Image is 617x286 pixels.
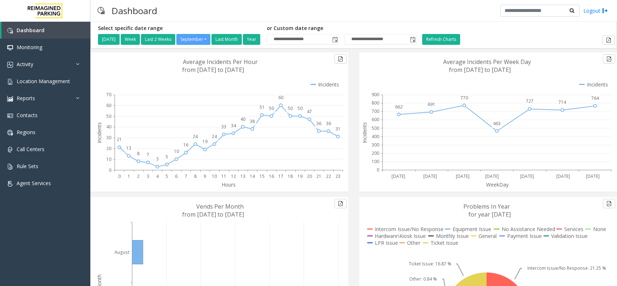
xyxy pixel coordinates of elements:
text: 691 [428,101,435,107]
text: 764 [591,95,599,101]
text: 60 [278,94,283,101]
span: Rule Sets [17,163,38,170]
text: Intercom Issue/No Response: 21.25 % [527,265,606,272]
h5: or Custom date range [267,25,417,31]
text: [DATE] [556,173,570,179]
text: 600 [372,117,379,123]
text: 5 [166,173,168,179]
text: 3 [156,156,159,162]
text: 23 [335,173,340,179]
text: 100 [372,158,379,165]
img: 'icon' [7,45,13,51]
text: 33 [221,124,226,130]
text: 12 [231,173,236,179]
text: 31 [335,126,340,132]
text: 3 [147,173,149,179]
text: 19 [202,138,207,145]
a: Logout [583,7,608,14]
img: 'icon' [7,147,13,153]
button: September [176,34,210,45]
text: from [DATE] to [DATE] [182,66,244,74]
span: Toggle popup [331,34,339,44]
text: 50 [288,105,293,111]
text: 16 [269,173,274,179]
text: Average Incidents Per Week Day [443,58,531,66]
text: 6 [175,173,177,179]
text: 700 [372,108,379,114]
text: 50 [269,105,274,111]
a: Dashboard [1,22,90,39]
text: 800 [372,100,379,106]
text: 22 [326,173,331,179]
text: 18 [288,173,293,179]
text: 0 [118,173,121,179]
img: 'icon' [7,28,13,34]
text: 662 [395,104,402,110]
text: [DATE] [456,173,470,179]
button: Refresh Charts [422,34,460,45]
text: 727 [526,98,534,104]
text: 50 [106,113,111,119]
h5: Select specific date range [98,25,261,31]
img: 'icon' [7,164,13,170]
text: 16 [183,142,188,148]
text: 30 [106,135,111,141]
img: 'icon' [7,62,13,68]
text: Average Incidents Per Hour [183,58,258,66]
text: 1 [128,173,130,179]
text: 0 [109,167,111,173]
text: 20 [307,173,312,179]
button: [DATE] [98,34,120,45]
span: Dashboard [17,27,44,34]
text: Incidents [361,122,368,143]
button: Last Month [211,34,242,45]
span: Monitoring [17,44,42,51]
img: 'icon' [7,113,13,119]
span: Contacts [17,112,38,119]
button: Export to pdf [603,199,615,208]
text: August [115,249,129,255]
text: [DATE] [520,173,534,179]
img: logout [602,7,608,14]
span: Agent Services [17,180,51,187]
text: 900 [372,91,379,98]
text: Vends Per Month [196,202,244,210]
img: 'icon' [7,181,13,187]
text: [DATE] [391,173,405,179]
text: 10 [174,148,179,154]
text: 50 [297,105,303,111]
text: 20 [106,145,111,151]
text: 13 [126,145,131,151]
text: 24 [193,133,198,140]
text: 7 [185,173,187,179]
text: Problems In Year [463,202,510,210]
text: 70 [106,91,111,98]
text: 4 [156,173,159,179]
text: Hours [222,181,236,188]
img: 'icon' [7,130,13,136]
text: Ticket Issue: 16.87 % [409,261,451,267]
button: Last 2 Weeks [141,34,175,45]
button: Export to pdf [334,199,347,208]
span: Call Centers [17,146,44,153]
text: 8 [137,150,140,157]
text: [DATE] [423,173,437,179]
text: 300 [372,142,379,148]
text: 10 [212,173,217,179]
img: pageIcon [98,2,104,20]
text: 19 [297,173,303,179]
text: WeekDay [486,181,509,188]
text: 47 [307,108,312,115]
text: 15 [260,173,265,179]
h3: Dashboard [108,2,161,20]
text: 200 [372,150,379,156]
text: 40 [106,124,111,130]
text: 11 [221,173,226,179]
text: 34 [231,123,236,129]
text: [DATE] [485,173,499,179]
span: Location Management [17,78,70,85]
text: 9 [203,173,206,179]
button: Export to pdf [334,54,347,64]
text: 60 [106,102,111,108]
img: 'icon' [7,79,13,85]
